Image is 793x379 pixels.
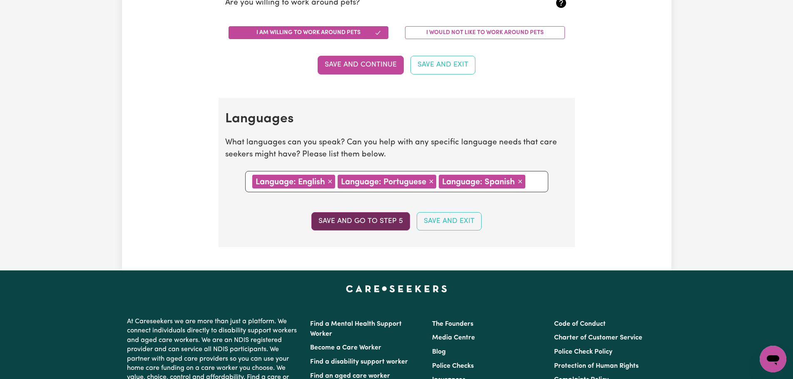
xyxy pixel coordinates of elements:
[410,56,475,74] button: Save and Exit
[554,334,642,341] a: Charter of Customer Service
[554,349,612,355] a: Police Check Policy
[328,177,333,186] span: ×
[426,175,436,188] button: Remove
[429,177,434,186] span: ×
[225,111,568,127] h2: Languages
[229,26,388,39] button: I am willing to work around pets
[225,137,568,161] p: What languages can you speak? Can you help with any specific language needs that care seekers mig...
[432,321,473,327] a: The Founders
[252,175,335,188] div: Language: English
[310,344,381,351] a: Become a Care Worker
[515,175,525,188] button: Remove
[417,212,482,230] button: Save and Exit
[310,321,402,337] a: Find a Mental Health Support Worker
[318,56,404,74] button: Save and Continue
[439,175,525,188] div: Language: Spanish
[310,359,408,365] a: Find a disability support worker
[518,177,523,186] span: ×
[432,349,446,355] a: Blog
[405,26,565,39] button: I would not like to work around pets
[325,175,335,188] button: Remove
[554,363,639,369] a: Protection of Human Rights
[432,363,474,369] a: Police Checks
[554,321,606,327] a: Code of Conduct
[311,212,410,230] button: Save and go to step 5
[432,334,475,341] a: Media Centre
[346,285,447,292] a: Careseekers home page
[760,346,786,372] iframe: Button to launch messaging window, conversation in progress
[338,175,436,188] div: Language: Portuguese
